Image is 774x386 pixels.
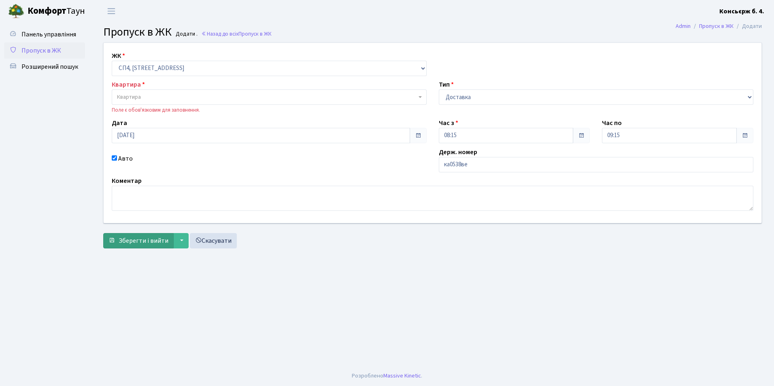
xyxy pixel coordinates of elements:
[103,233,174,248] button: Зберегти і вийти
[663,18,774,35] nav: breadcrumb
[383,371,421,380] a: Massive Kinetic
[101,4,121,18] button: Переключити навігацію
[117,93,141,101] span: Квартира
[103,24,172,40] span: Пропуск в ЖК
[734,22,762,31] li: Додати
[119,236,168,245] span: Зберегти і вийти
[28,4,66,17] b: Комфорт
[4,26,85,42] a: Панель управління
[201,30,272,38] a: Назад до всіхПропуск в ЖК
[439,80,454,89] label: Тип
[699,22,734,30] a: Пропуск в ЖК
[21,46,61,55] span: Пропуск в ЖК
[676,22,691,30] a: Admin
[112,80,145,89] label: Квартира
[28,4,85,18] span: Таун
[4,42,85,59] a: Пропуск в ЖК
[174,31,198,38] small: Додати .
[602,118,622,128] label: Час по
[112,106,427,114] div: Поле є обов'язковим для заповнення.
[21,30,76,39] span: Панель управління
[190,233,237,248] a: Скасувати
[352,371,422,380] div: Розроблено .
[439,147,477,157] label: Держ. номер
[439,118,458,128] label: Час з
[4,59,85,75] a: Розширений пошук
[8,3,24,19] img: logo.png
[439,157,754,172] input: АА1234АА
[21,62,78,71] span: Розширений пошук
[112,51,125,61] label: ЖК
[238,30,272,38] span: Пропуск в ЖК
[118,154,133,163] label: Авто
[112,118,127,128] label: Дата
[719,7,764,16] b: Консьєрж б. 4.
[112,176,142,186] label: Коментар
[719,6,764,16] a: Консьєрж б. 4.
